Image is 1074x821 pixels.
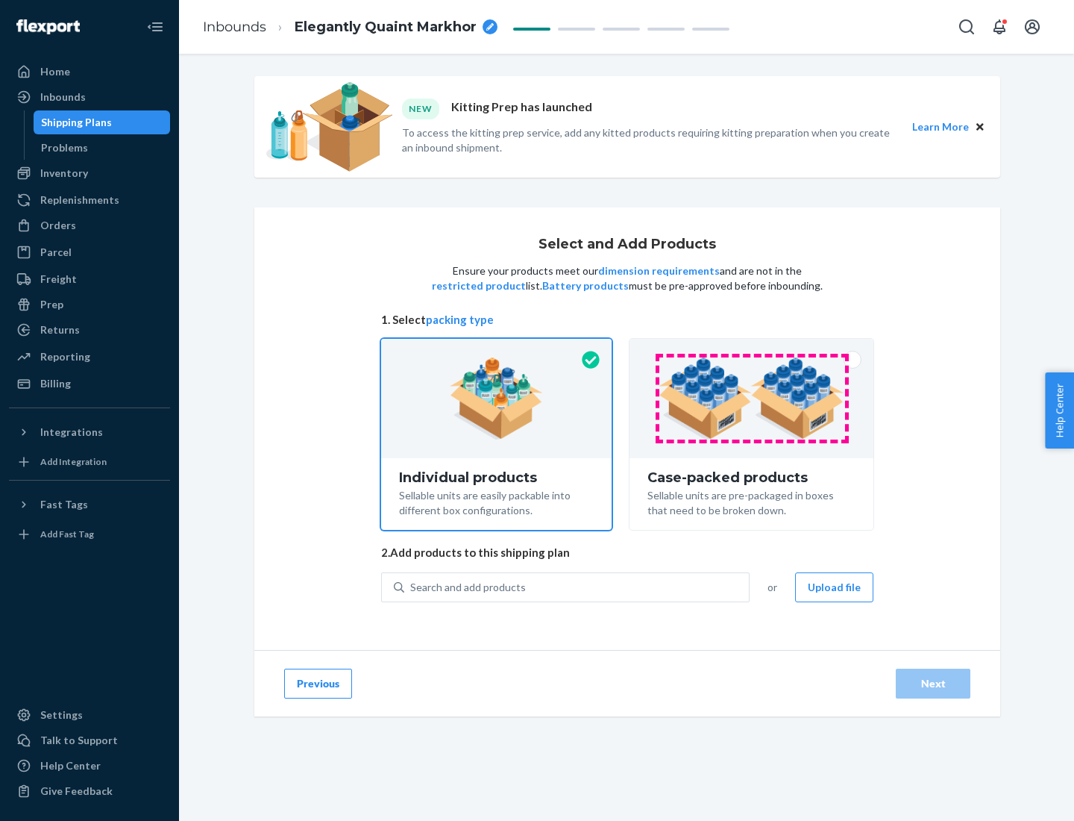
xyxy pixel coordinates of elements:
div: Parcel [40,245,72,260]
div: Orders [40,218,76,233]
a: Problems [34,136,171,160]
a: Settings [9,703,170,727]
a: Inbounds [9,85,170,109]
img: Flexport logo [16,19,80,34]
button: Open Search Box [952,12,982,42]
ol: breadcrumbs [191,5,509,49]
div: Inventory [40,166,88,181]
div: Returns [40,322,80,337]
a: Replenishments [9,188,170,212]
div: Problems [41,140,88,155]
button: Help Center [1045,372,1074,449]
div: Replenishments [40,193,119,207]
a: Inbounds [203,19,266,35]
button: Close Navigation [140,12,170,42]
button: Previous [284,669,352,699]
div: Give Feedback [40,784,113,799]
div: Inbounds [40,90,86,104]
div: Add Integration [40,455,107,468]
button: packing type [426,312,494,328]
a: Returns [9,318,170,342]
div: Home [40,64,70,79]
span: 2. Add products to this shipping plan [381,545,873,561]
p: Ensure your products meet our and are not in the list. must be pre-approved before inbounding. [430,263,824,293]
button: Open notifications [984,12,1014,42]
button: Upload file [795,572,873,602]
div: Talk to Support [40,733,118,748]
a: Orders [9,213,170,237]
span: 1. Select [381,312,873,328]
div: Fast Tags [40,497,88,512]
p: To access the kitting prep service, add any kitted products requiring kitting preparation when yo... [402,125,899,155]
div: Help Center [40,758,101,773]
button: Battery products [542,278,629,293]
button: Integrations [9,420,170,444]
a: Add Fast Tag [9,522,170,546]
a: Reporting [9,345,170,369]
button: Learn More [912,119,969,135]
a: Inventory [9,161,170,185]
a: Billing [9,372,170,396]
div: Reporting [40,349,90,364]
div: Prep [40,297,63,312]
a: Prep [9,293,170,316]
button: Close [972,119,988,135]
a: Home [9,60,170,84]
a: Shipping Plans [34,110,171,134]
div: NEW [402,99,439,119]
span: or [767,580,777,595]
a: Parcel [9,240,170,264]
span: Elegantly Quaint Markhor [295,18,477,37]
a: Add Integration [9,450,170,474]
div: Sellable units are easily packable into different box configurations. [399,485,594,518]
div: Shipping Plans [41,115,112,130]
img: case-pack.59cecea509d18c883b923b81aeac6d0b.png [659,358,844,440]
button: Give Feedback [9,779,170,803]
button: restricted product [432,278,526,293]
div: Settings [40,708,83,722]
div: Next [908,676,958,691]
button: Next [896,669,970,699]
div: Sellable units are pre-packaged in boxes that need to be broken down. [647,485,855,518]
button: dimension requirements [598,263,720,278]
a: Talk to Support [9,728,170,752]
div: Search and add products [410,580,526,595]
div: Billing [40,376,71,391]
a: Help Center [9,754,170,778]
div: Individual products [399,470,594,485]
div: Add Fast Tag [40,528,94,540]
button: Fast Tags [9,493,170,516]
h1: Select and Add Products [538,237,716,252]
p: Kitting Prep has launched [451,99,592,119]
a: Freight [9,267,170,291]
div: Case-packed products [647,470,855,485]
div: Freight [40,272,77,287]
button: Open account menu [1017,12,1047,42]
div: Integrations [40,425,103,440]
img: individual-pack.facf35554cb0f1810c75b2bd6df2d64e.png [450,358,543,440]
